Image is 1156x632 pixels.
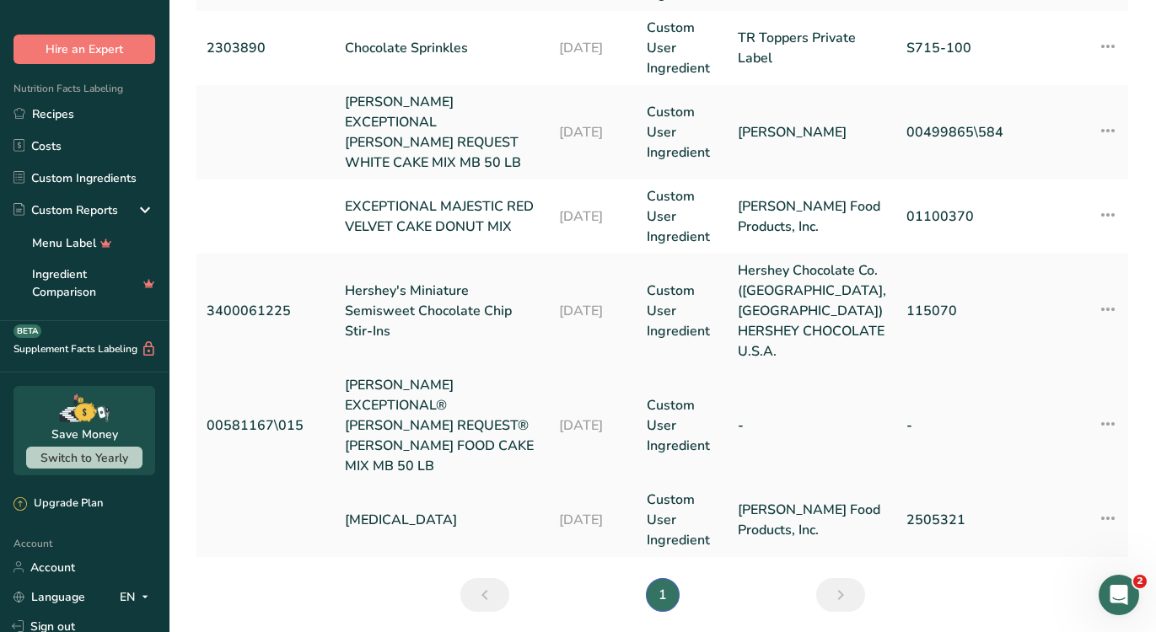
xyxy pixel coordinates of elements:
[345,510,539,530] a: [MEDICAL_DATA]
[559,510,626,530] a: [DATE]
[906,510,1022,530] a: 2505321
[559,122,626,142] a: [DATE]
[345,38,539,58] a: Chocolate Sprinkles
[40,450,128,466] span: Switch to Yearly
[1099,575,1139,615] iframe: Intercom live chat
[345,196,539,237] a: EXCEPTIONAL MAJESTIC RED VELVET CAKE DONUT MIX
[207,415,325,436] a: 00581167\015
[738,500,886,540] a: [PERSON_NAME] Food Products, Inc.
[1133,575,1147,588] span: 2
[345,375,539,476] a: [PERSON_NAME] EXCEPTIONAL® [PERSON_NAME] REQUEST® [PERSON_NAME] FOOD CAKE MIX MB 50 LB
[559,38,626,58] a: [DATE]
[738,415,886,436] a: -
[906,38,1022,58] a: S715-100
[120,586,155,607] div: EN
[13,324,41,338] div: BETA
[460,578,509,612] a: Previous
[26,447,142,469] button: Switch to Yearly
[906,206,1022,227] a: 01100370
[816,578,865,612] a: Next
[345,92,539,173] a: [PERSON_NAME] EXCEPTIONAL [PERSON_NAME] REQUEST WHITE CAKE MIX MB 50 LB
[647,490,718,550] a: Custom User Ingredient
[647,186,718,247] a: Custom User Ingredient
[13,201,118,219] div: Custom Reports
[51,426,118,443] div: Save Money
[559,415,626,436] a: [DATE]
[906,122,1022,142] a: 00499865\584
[559,206,626,227] a: [DATE]
[647,281,718,341] a: Custom User Ingredient
[647,18,718,78] a: Custom User Ingredient
[738,122,886,142] a: [PERSON_NAME]
[13,582,85,612] a: Language
[738,196,886,237] a: [PERSON_NAME] Food Products, Inc.
[13,495,103,512] div: Upgrade Plan
[906,301,1022,321] a: 115070
[345,281,539,341] a: Hershey's Miniature Semisweet Chocolate Chip Stir-Ins
[906,415,1022,436] a: -
[207,38,325,58] a: 2303890
[559,301,626,321] a: [DATE]
[13,35,155,64] button: Hire an Expert
[207,301,325,321] a: 3400061225
[647,102,718,163] a: Custom User Ingredient
[738,28,886,68] a: TR Toppers Private Label
[738,260,886,362] a: Hershey Chocolate Co. ([GEOGRAPHIC_DATA], [GEOGRAPHIC_DATA]) HERSHEY CHOCOLATE U.S.A.
[647,395,718,456] a: Custom User Ingredient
